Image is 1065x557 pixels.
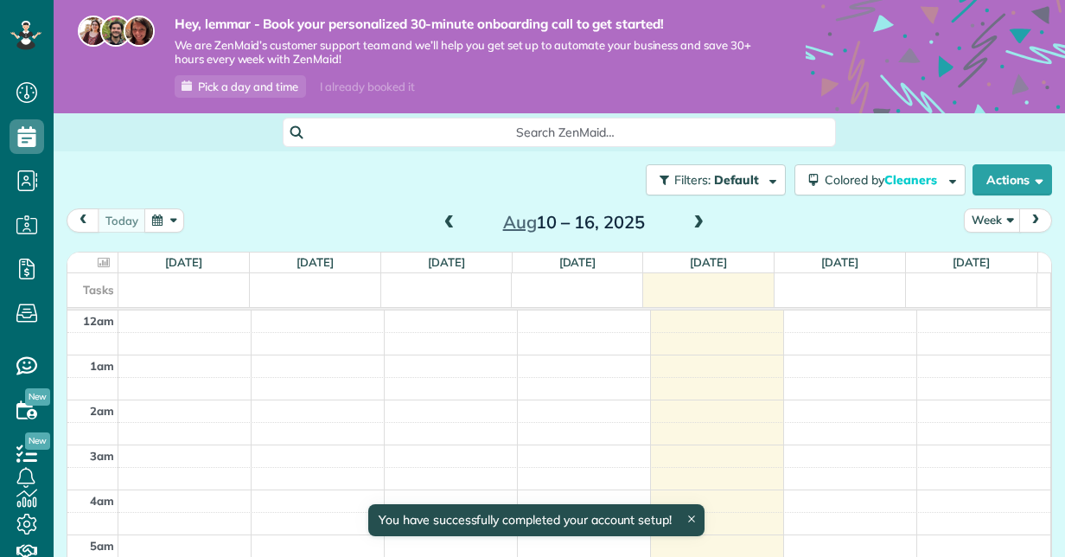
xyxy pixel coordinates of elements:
button: next [1019,208,1052,232]
a: [DATE] [297,255,334,269]
a: [DATE] [821,255,858,269]
span: New [25,432,50,450]
a: Pick a day and time [175,75,306,98]
a: [DATE] [690,255,727,269]
span: New [25,388,50,406]
a: Filters: Default [637,164,786,195]
span: Tasks [83,283,114,297]
a: [DATE] [559,255,596,269]
a: [DATE] [953,255,990,269]
img: maria-72a9807cf96188c08ef61303f053569d2e2a8a1cde33d635c8a3ac13582a053d.jpg [78,16,109,47]
h2: 10 – 16, 2025 [466,213,682,232]
span: Filters: [674,172,711,188]
img: michelle-19f622bdf1676172e81f8f8fba1fb50e276960ebfe0243fe18214015130c80e4.jpg [124,16,155,47]
button: Colored byCleaners [794,164,966,195]
span: Default [714,172,760,188]
img: jorge-587dff0eeaa6aab1f244e6dc62b8924c3b6ad411094392a53c71c6c4a576187d.jpg [100,16,131,47]
div: You have successfully completed your account setup! [368,504,705,536]
span: 5am [90,539,114,553]
button: Week [964,208,1021,232]
span: 12am [83,314,114,328]
strong: Hey, lemmar - Book your personalized 30-minute onboarding call to get started! [175,16,754,33]
div: I already booked it [309,76,424,98]
button: Actions [973,164,1052,195]
button: prev [67,208,99,232]
span: 2am [90,404,114,418]
a: [DATE] [165,255,202,269]
span: 3am [90,449,114,463]
span: 1am [90,359,114,373]
span: Aug [503,211,537,233]
span: We are ZenMaid’s customer support team and we’ll help you get set up to automate your business an... [175,38,754,67]
span: 4am [90,494,114,508]
span: Pick a day and time [198,80,298,93]
span: Cleaners [884,172,940,188]
a: [DATE] [428,255,465,269]
button: Filters: Default [646,164,786,195]
span: Colored by [825,172,943,188]
button: today [98,208,146,232]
